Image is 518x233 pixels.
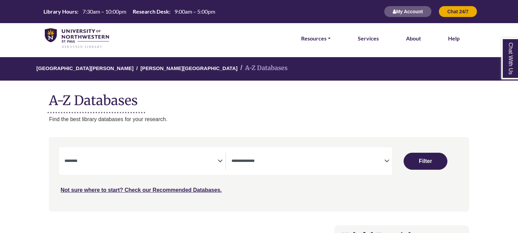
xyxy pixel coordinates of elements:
a: My Account [384,9,432,14]
span: 9:00am – 5:00pm [174,8,215,15]
h1: A-Z Databases [49,87,469,108]
table: Hours Today [41,8,218,14]
th: Research Desk: [130,8,171,15]
li: A-Z Databases [238,63,288,73]
textarea: Filter [232,159,384,164]
a: Services [358,34,379,43]
button: Submit for Search Results [404,153,447,170]
a: [GEOGRAPHIC_DATA][PERSON_NAME] [36,64,133,71]
a: About [406,34,421,43]
a: Chat 24/7 [439,9,477,14]
button: My Account [384,6,432,17]
nav: Search filters [49,137,469,211]
button: Chat 24/7 [439,6,477,17]
a: Hours Today [41,8,218,16]
th: Library Hours: [41,8,79,15]
textarea: Filter [64,159,217,164]
a: Resources [301,34,331,43]
span: 7:30am – 10:00pm [82,8,126,15]
p: Find the best library databases for your research. [49,115,469,124]
a: [PERSON_NAME][GEOGRAPHIC_DATA] [141,64,238,71]
a: Help [448,34,460,43]
nav: breadcrumb [49,57,469,81]
img: library_home [45,28,109,49]
a: Not sure where to start? Check our Recommended Databases. [60,187,222,193]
